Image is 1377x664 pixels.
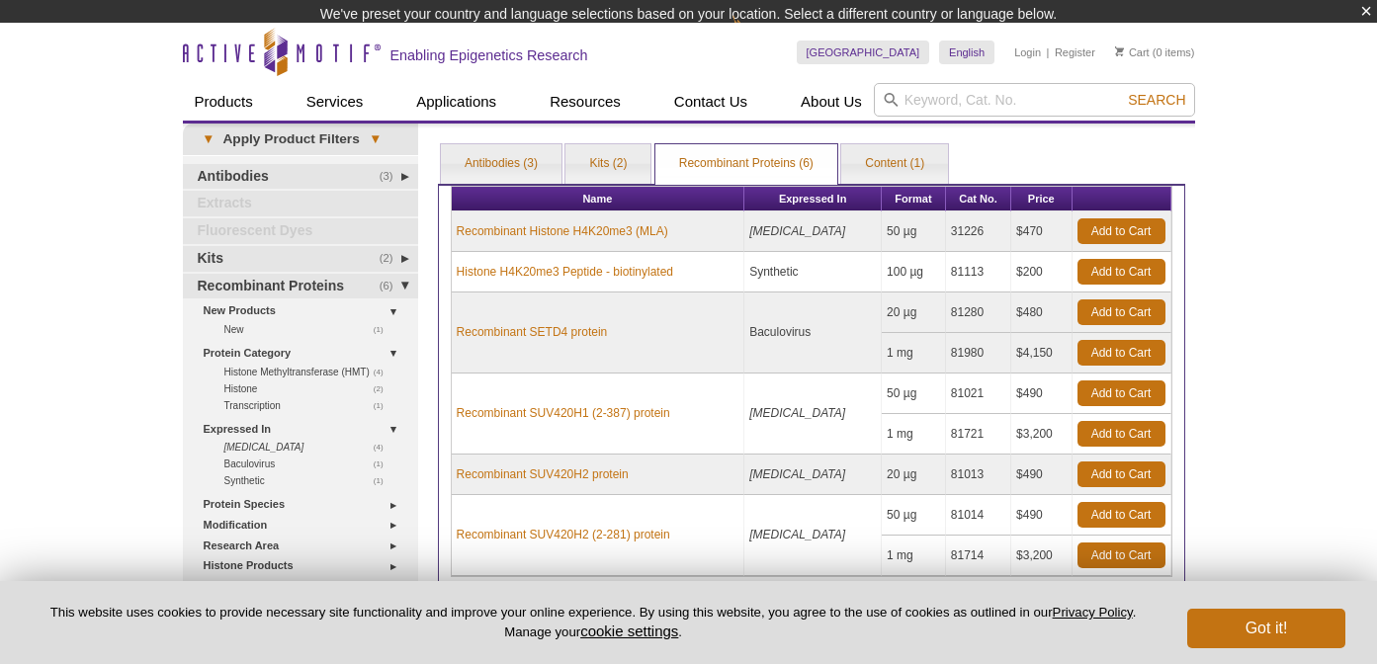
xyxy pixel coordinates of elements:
td: 81113 [946,252,1011,292]
td: 100 µg [882,252,946,292]
a: Recombinant SUV420H2 protein [457,465,629,483]
th: Cat No. [946,187,1011,211]
td: $200 [1011,252,1072,292]
a: Protein Species [204,494,406,515]
td: 81013 [946,455,1011,495]
a: Recombinant SUV420H2 (2-281) protein [457,526,670,543]
a: Login [1014,45,1041,59]
td: 20 µg [882,292,946,333]
a: Fluorescent Dyes [183,218,418,244]
a: English [939,41,994,64]
i: [MEDICAL_DATA] [749,467,845,481]
td: 31226 [946,211,1011,252]
a: Modification [204,515,406,536]
a: (3)Antibodies [183,164,418,190]
a: (1)Transcription [224,397,394,414]
a: Products [183,83,265,121]
a: Content (1) [841,144,948,184]
td: $3,200 [1011,414,1072,455]
p: This website uses cookies to provide necessary site functionality and improve your online experie... [32,604,1155,641]
td: 1 mg [882,414,946,455]
td: Baculovirus [744,292,882,373]
span: (2) [374,380,394,397]
img: Your Cart [1115,46,1124,56]
a: Add to Cart [1077,299,1165,325]
a: Research Area [204,536,406,556]
a: Protein Category [204,343,406,364]
th: Price [1011,187,1072,211]
a: Add to Cart [1077,542,1165,568]
i: [MEDICAL_DATA] [749,528,845,541]
td: 20 µg [882,455,946,495]
span: (3) [380,164,404,190]
td: 81980 [946,333,1011,373]
th: Format [882,187,946,211]
a: (1)Baculovirus [224,456,394,472]
a: Antibodies (3) [441,144,561,184]
td: Synthetic [744,252,882,292]
td: 81021 [946,373,1011,414]
span: (4) [374,364,394,380]
span: ▾ [360,130,390,148]
a: Add to Cart [1077,340,1165,366]
a: Recombinant SETD4 protein [457,323,608,341]
a: Add to Cart [1077,259,1165,285]
li: | [1047,41,1050,64]
a: (6)Recombinant Proteins [183,274,418,299]
a: [GEOGRAPHIC_DATA] [797,41,930,64]
a: Privacy Policy [1053,605,1133,620]
li: (0 items) [1115,41,1195,64]
span: (2) [380,246,404,272]
a: Contact Us [662,83,759,121]
a: (2)Histone [224,380,394,397]
a: (4)Histone Methyltransferase (HMT) [224,364,394,380]
input: Keyword, Cat. No. [874,83,1195,117]
button: cookie settings [580,622,678,639]
td: 81280 [946,292,1011,333]
a: (1)New [224,321,394,338]
a: Services [295,83,376,121]
h2: Enabling Epigenetics Research [390,46,588,64]
span: (1) [374,397,394,414]
a: Add to Cart [1077,421,1165,447]
a: About Us [789,83,874,121]
td: $3,200 [1011,536,1072,576]
i: [MEDICAL_DATA] [749,224,845,238]
a: Add to Cart [1077,502,1165,528]
td: 81721 [946,414,1011,455]
a: (4) [MEDICAL_DATA] [224,439,394,456]
a: Kits (2) [565,144,650,184]
a: Expressed In [204,419,406,440]
td: 50 µg [882,373,946,414]
img: Change Here [732,15,785,61]
td: 1 mg [882,333,946,373]
td: 81714 [946,536,1011,576]
a: New Products [204,300,406,321]
span: (4) [374,439,394,456]
button: Got it! [1187,609,1345,648]
i: [MEDICAL_DATA] [224,442,304,453]
a: Extracts [183,191,418,216]
td: 1 mg [882,536,946,576]
i: [MEDICAL_DATA] [749,406,845,420]
td: $470 [1011,211,1072,252]
a: (1)Synthetic [224,472,394,489]
a: Add to Cart [1077,461,1165,487]
a: Cart [1115,45,1150,59]
a: Recombinant SUV420H1 (2-387) protein [457,404,670,422]
span: (1) [374,472,394,489]
a: (2)Kits [183,246,418,272]
td: $490 [1011,495,1072,536]
th: Expressed In [744,187,882,211]
a: Add to Cart [1077,380,1165,406]
a: Recombinant Proteins (6) [655,144,837,184]
td: 81014 [946,495,1011,536]
span: (1) [374,321,394,338]
td: $490 [1011,455,1072,495]
span: (6) [380,274,404,299]
a: Recombinant Histone H4K20me3 (MLA) [457,222,668,240]
td: $4,150 [1011,333,1072,373]
button: Search [1122,91,1191,109]
span: Search [1128,92,1185,108]
th: Name [452,187,745,211]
